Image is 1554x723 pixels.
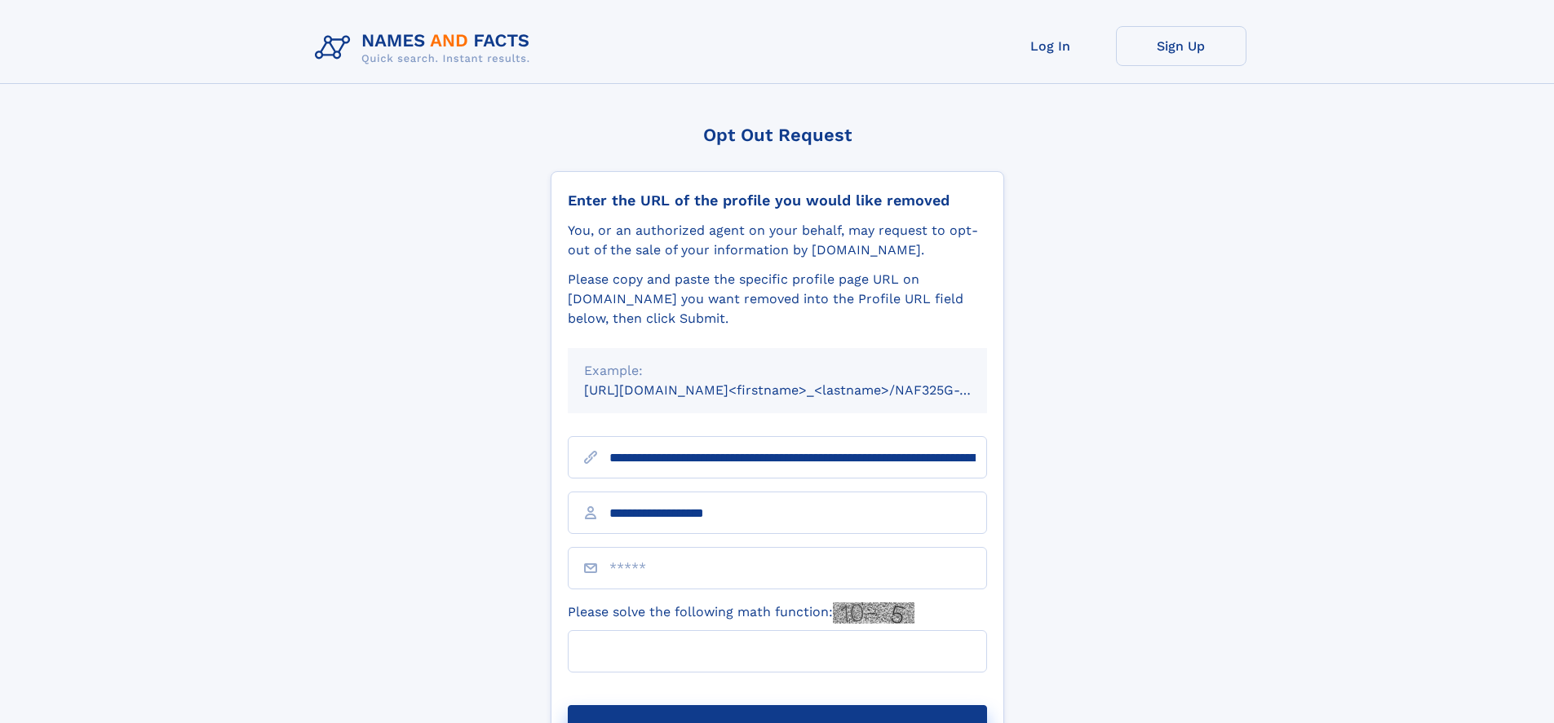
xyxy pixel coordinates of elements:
[584,382,1018,398] small: [URL][DOMAIN_NAME]<firstname>_<lastname>/NAF325G-xxxxxxxx
[568,221,987,260] div: You, or an authorized agent on your behalf, may request to opt-out of the sale of your informatio...
[308,26,543,70] img: Logo Names and Facts
[1116,26,1246,66] a: Sign Up
[551,125,1004,145] div: Opt Out Request
[584,361,971,381] div: Example:
[568,270,987,328] div: Please copy and paste the specific profile page URL on [DOMAIN_NAME] you want removed into the Pr...
[568,602,914,624] label: Please solve the following math function:
[985,26,1116,66] a: Log In
[568,192,987,209] div: Enter the URL of the profile you would like removed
